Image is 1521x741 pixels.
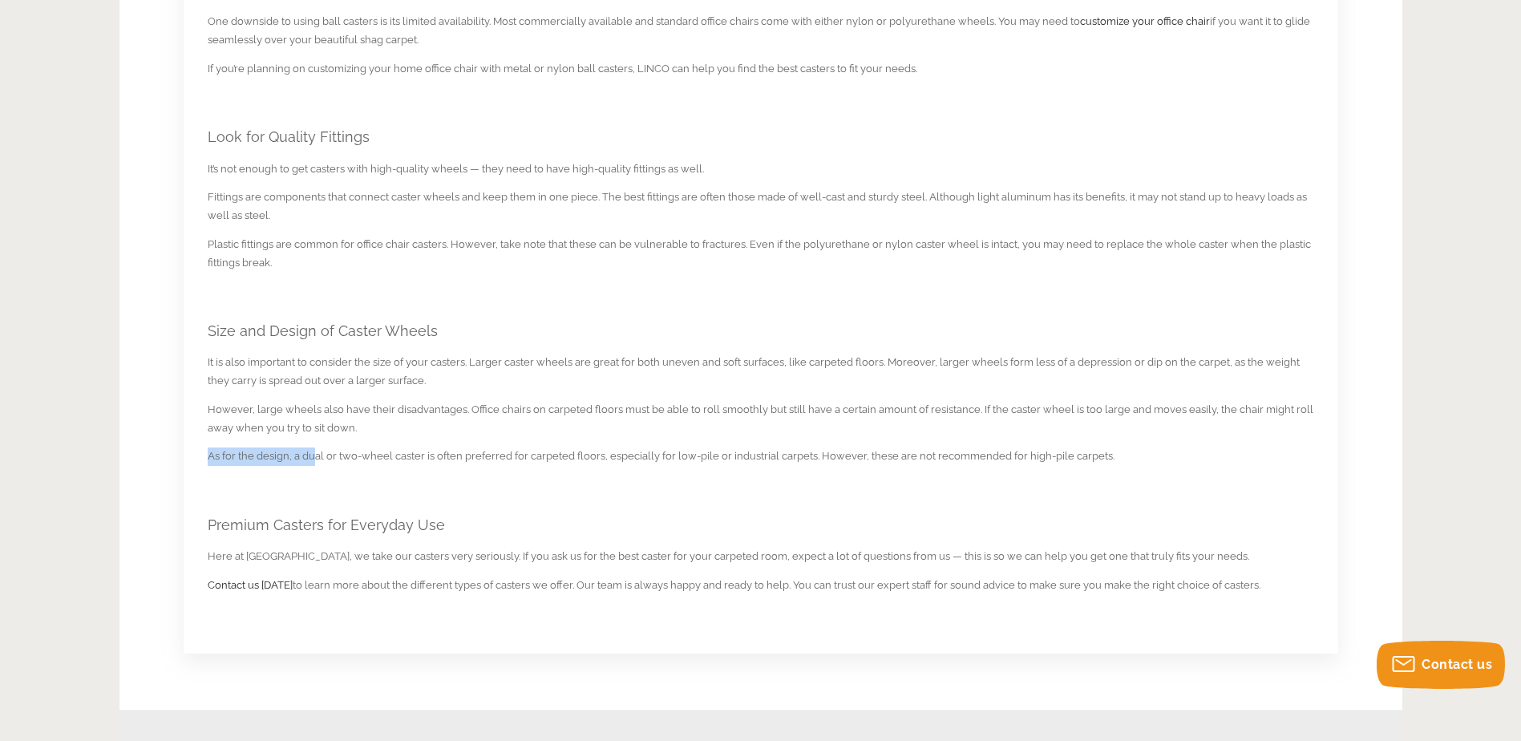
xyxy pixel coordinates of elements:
[1080,15,1210,27] a: customize your office chair
[208,354,1314,391] p: It is also important to consider the size of your casters. Larger caster wheels are great for bot...
[208,577,1314,595] p: to learn more about the different types of casters we offer. Our team is always happy and ready t...
[208,160,1314,179] p: It’s not enough to get casters with high-quality wheels — they need to have high-quality fittings...
[208,60,1314,79] p: If you’re planning on customizing your home office chair with metal or nylon ball casters, LINCO ...
[208,322,438,339] span: Size and Design of Caster Wheels
[1377,641,1505,689] button: Contact us
[1422,657,1492,672] span: Contact us
[208,579,293,591] a: Contact us [DATE]
[208,548,1314,566] p: Here at [GEOGRAPHIC_DATA], we take our casters very seriously. If you ask us for the best caster ...
[208,447,1314,466] p: As for the design, a dual or two-wheel caster is often preferred for carpeted floors, especially ...
[208,128,370,145] span: Look for Quality Fittings
[208,236,1314,273] p: Plastic fittings are common for office chair casters. However, take note that these can be vulner...
[208,516,445,533] span: Premium Casters for Everyday Use
[208,188,1314,225] p: Fittings are components that connect caster wheels and keep them in one piece. The best fittings ...
[208,13,1314,50] p: One downside to using ball casters is its limited availability. Most commercially available and s...
[208,401,1314,438] p: However, large wheels also have their disadvantages. Office chairs on carpeted floors must be abl...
